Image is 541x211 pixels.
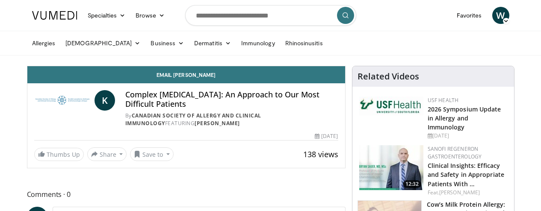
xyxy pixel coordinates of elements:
[303,149,338,159] span: 138 views
[428,132,507,140] div: [DATE]
[87,147,127,161] button: Share
[403,180,421,188] span: 12:32
[428,97,459,104] a: USF Health
[315,132,338,140] div: [DATE]
[439,189,480,196] a: [PERSON_NAME]
[125,112,261,127] a: Canadian Society of Allergy and Clinical Immunology
[83,7,131,24] a: Specialties
[189,35,236,52] a: Dermatitis
[359,97,423,115] img: 6ba8804a-8538-4002-95e7-a8f8012d4a11.png.150x105_q85_autocrop_double_scale_upscale_version-0.2.jpg
[185,5,356,26] input: Search topics, interventions
[280,35,328,52] a: Rhinosinusitis
[428,161,505,188] a: Clinical Insights: Efficacy and Safety in Appropriate Patients With …
[60,35,145,52] a: [DEMOGRAPHIC_DATA]
[492,7,509,24] a: W
[236,35,280,52] a: Immunology
[95,90,115,111] a: K
[145,35,189,52] a: Business
[195,120,240,127] a: [PERSON_NAME]
[125,112,338,127] div: By FEATURING
[358,71,419,82] h4: Related Videos
[130,7,170,24] a: Browse
[27,66,345,83] a: Email [PERSON_NAME]
[428,189,507,196] div: Feat.
[130,147,174,161] button: Save to
[359,145,423,190] a: 12:32
[27,35,61,52] a: Allergies
[428,145,482,160] a: Sanofi Regeneron Gastroenterology
[359,145,423,190] img: bf9ce42c-6823-4735-9d6f-bc9dbebbcf2c.png.150x105_q85_crop-smart_upscale.jpg
[34,90,91,111] img: Canadian Society of Allergy and Clinical Immunology
[34,148,84,161] a: Thumbs Up
[452,7,487,24] a: Favorites
[125,90,338,108] h4: Complex [MEDICAL_DATA]: An Approach to Our Most Difficult Patients
[32,11,77,20] img: VuMedi Logo
[27,189,346,200] span: Comments 0
[428,105,501,131] a: 2026 Symposium Update in Allergy and Immunology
